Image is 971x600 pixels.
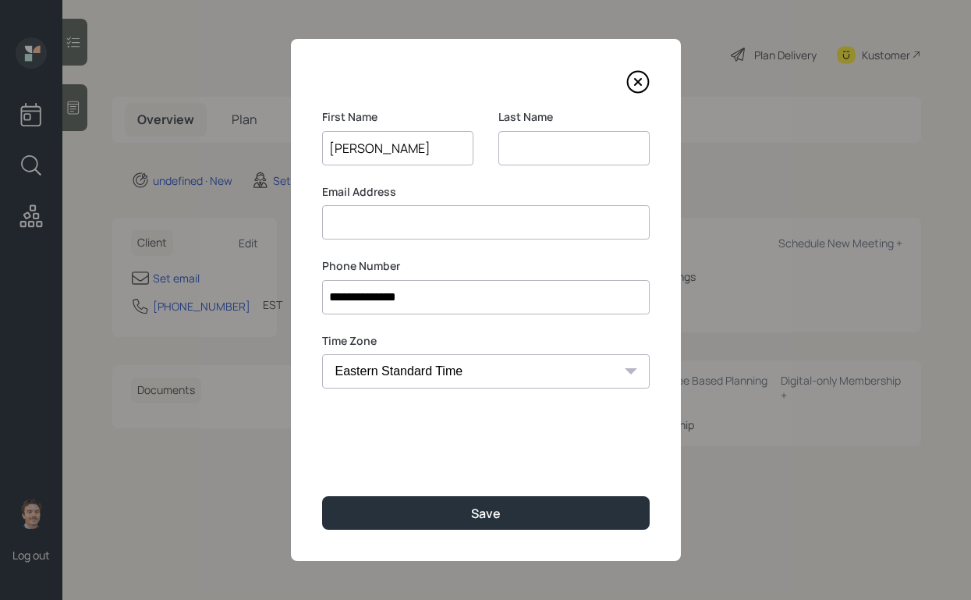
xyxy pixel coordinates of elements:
label: Email Address [322,184,650,200]
button: Save [322,496,650,530]
label: Phone Number [322,258,650,274]
label: Time Zone [322,333,650,349]
label: Last Name [498,109,650,125]
label: First Name [322,109,473,125]
div: Save [471,505,501,522]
